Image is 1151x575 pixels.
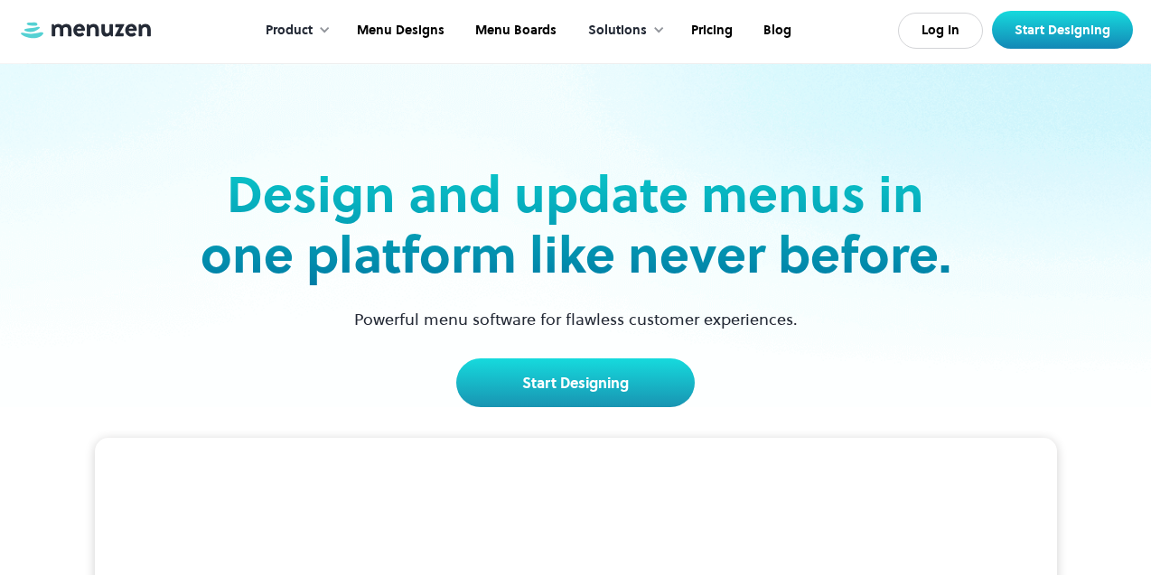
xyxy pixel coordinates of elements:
[456,358,695,407] a: Start Designing
[332,307,820,331] p: Powerful menu software for flawless customer experiences.
[674,3,746,59] a: Pricing
[992,11,1133,49] a: Start Designing
[588,21,647,41] div: Solutions
[340,3,458,59] a: Menu Designs
[746,3,805,59] a: Blog
[194,164,957,285] h2: Design and update menus in one platform like never before.
[898,13,983,49] a: Log In
[458,3,570,59] a: Menu Boards
[266,21,313,41] div: Product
